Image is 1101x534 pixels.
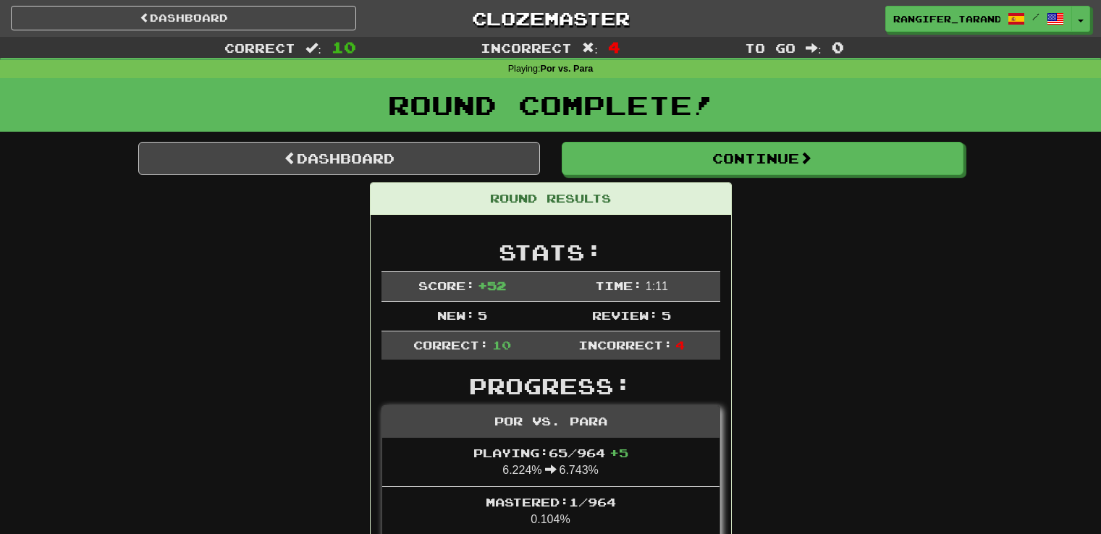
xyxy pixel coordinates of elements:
[381,374,720,398] h2: Progress:
[305,42,321,54] span: :
[478,279,506,292] span: + 52
[382,438,720,487] li: 6.224% 6.743%
[646,280,668,292] span: 1 : 11
[382,406,720,438] div: Por vs. Para
[595,279,642,292] span: Time:
[492,338,511,352] span: 10
[608,38,620,56] span: 4
[885,6,1072,32] a: rangifer_tarandus /
[381,240,720,264] h2: Stats:
[609,446,628,459] span: + 5
[541,64,594,74] strong: Por vs. Para
[745,41,796,55] span: To go
[893,12,1000,25] span: rangifer_tarandus
[675,338,685,352] span: 4
[5,90,1096,119] h1: Round Complete!
[138,142,540,175] a: Dashboard
[332,38,356,56] span: 10
[224,41,295,55] span: Correct
[832,38,844,56] span: 0
[437,308,475,322] span: New:
[378,6,723,31] a: Clozemaster
[582,42,598,54] span: :
[473,446,628,459] span: Playing: 65 / 964
[486,495,616,509] span: Mastered: 1 / 964
[371,183,731,215] div: Round Results
[806,42,822,54] span: :
[592,308,658,322] span: Review:
[413,338,489,352] span: Correct:
[562,142,963,175] button: Continue
[478,308,487,322] span: 5
[662,308,671,322] span: 5
[481,41,572,55] span: Incorrect
[1032,12,1039,22] span: /
[418,279,475,292] span: Score:
[578,338,672,352] span: Incorrect:
[11,6,356,30] a: Dashboard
